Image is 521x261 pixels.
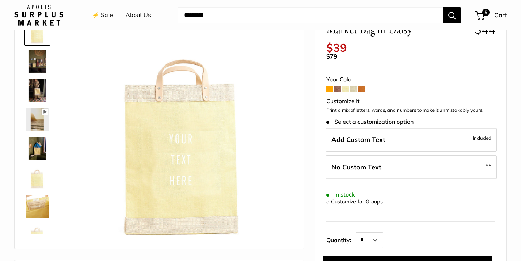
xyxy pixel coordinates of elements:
[326,191,355,198] span: In stock
[24,106,50,132] a: Market Bag in Daisy
[326,52,337,60] span: $79
[475,9,507,21] a: 5 Cart
[331,135,385,144] span: Add Custom Text
[24,164,50,190] a: description_Seal of authenticity printed on the backside of every bag.
[494,11,507,19] span: Cart
[326,118,414,125] span: Select a customization option
[326,23,469,36] span: Market Bag in Daisy
[178,7,443,23] input: Search...
[326,74,495,85] div: Your Color
[26,79,49,102] img: description_The Original Market Bag in Daisy
[24,193,50,219] a: Market Bag in Daisy
[26,166,49,189] img: description_Seal of authenticity printed on the backside of every bag.
[26,195,49,218] img: Market Bag in Daisy
[326,155,497,179] label: Leave Blank
[473,134,491,142] span: Included
[483,161,491,170] span: -
[24,222,50,248] a: Market Bag in Daisy
[26,137,49,160] img: Market Bag in Daisy
[14,5,63,26] img: Apolis: Surplus Market
[326,96,495,107] div: Customize It
[326,230,356,248] label: Quantity:
[24,20,50,46] a: Market Bag in Daisy
[26,50,49,73] img: Market Bag in Daisy
[24,135,50,161] a: Market Bag in Daisy
[486,163,491,168] span: $5
[26,108,49,131] img: Market Bag in Daisy
[24,77,50,104] a: description_The Original Market Bag in Daisy
[482,9,490,16] span: 5
[326,197,383,207] div: or
[73,21,293,241] img: Market Bag in Daisy
[443,7,461,23] button: Search
[326,128,497,152] label: Add Custom Text
[326,41,347,55] span: $39
[326,107,495,114] p: Print a mix of letters, words, and numbers to make it unmistakably yours.
[331,198,383,205] a: Customize for Groups
[26,21,49,44] img: Market Bag in Daisy
[92,10,113,21] a: ⚡️ Sale
[126,10,151,21] a: About Us
[331,163,381,171] span: No Custom Text
[26,224,49,247] img: Market Bag in Daisy
[24,49,50,75] a: Market Bag in Daisy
